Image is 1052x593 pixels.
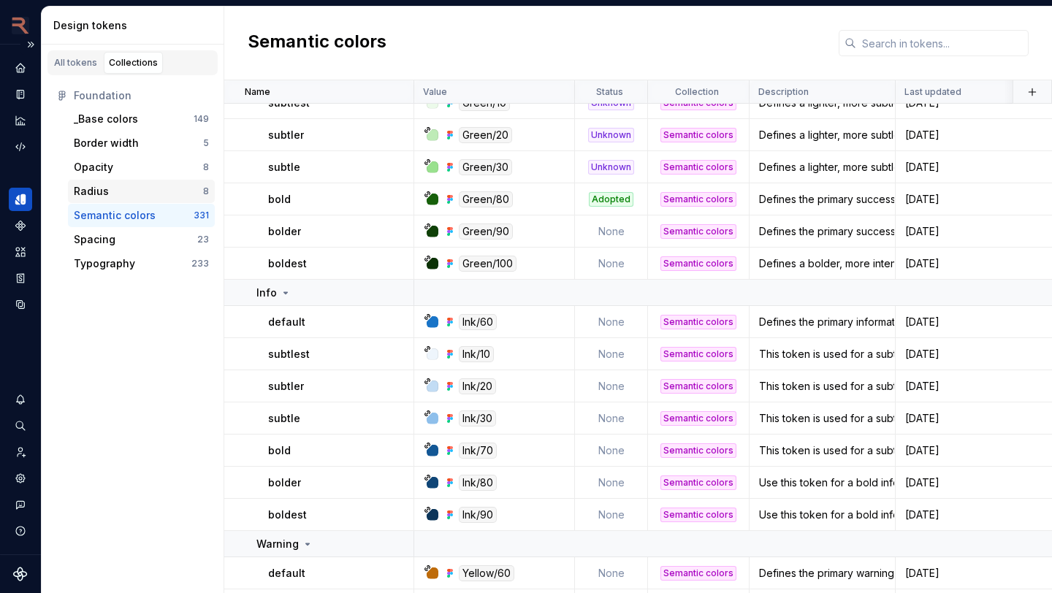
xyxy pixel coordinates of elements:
div: Semantic colors [660,443,736,458]
button: Radius8 [68,180,215,203]
td: None [575,248,648,280]
div: Foundation [74,88,209,103]
div: Green/30 [459,159,512,175]
td: None [575,306,648,338]
div: Typography [74,256,135,271]
p: Warning [256,537,299,551]
p: Description [758,86,809,98]
p: subtler [268,128,304,142]
div: This token is used for a subtle information color. Apply it to elements where a softer informatio... [750,443,894,458]
p: Value [423,86,447,98]
p: Info [256,286,277,300]
div: Semantic colors [660,566,736,581]
div: Green/80 [459,191,513,207]
a: Data sources [9,293,32,316]
div: Unknown [588,128,634,142]
div: Ink/10 [459,346,494,362]
div: Design tokens [53,18,218,33]
div: This token is used for a subtle information color. Apply it to elements where a softer informatio... [750,411,894,426]
div: Defines a lighter, more subtle version of the success color. It is used to provide a softer visua... [750,160,894,175]
div: Semantic colors [660,508,736,522]
div: Semantic colors [660,128,736,142]
div: Radius [74,184,109,199]
p: bolder [268,224,301,239]
a: Settings [9,467,32,490]
div: Ink/60 [459,314,497,330]
div: Unknown [588,160,634,175]
p: subtle [268,411,300,426]
button: Contact support [9,493,32,516]
input: Search in tokens... [856,30,1029,56]
p: subtlest [268,347,310,361]
div: Semantic colors [660,160,736,175]
div: Assets [9,240,32,264]
div: Ink/70 [459,443,497,459]
div: Defines the primary warning color in the design system. Use this variable for elements that need ... [750,566,894,581]
p: bold [268,192,291,207]
p: Collection [675,86,719,98]
button: Expand sidebar [20,34,41,55]
p: Last updated [904,86,961,98]
p: bold [268,443,291,458]
a: Code automation [9,135,32,158]
div: 5 [203,137,209,149]
td: None [575,557,648,589]
div: Use this token for a bold information color. It is perfect for elements that require a strong emp... [750,508,894,522]
td: None [575,467,648,499]
a: Design tokens [9,188,32,211]
div: This token is used for a subtle information color. Apply it to elements where a softer informatio... [750,379,894,394]
a: Typography233 [68,252,215,275]
div: Defines the primary success color ; Used to highlight successful actions or states within the int... [750,224,894,239]
button: Opacity8 [68,156,215,179]
button: _Base colors149 [68,107,215,131]
p: boldest [268,256,307,271]
button: Border width5 [68,131,215,155]
p: bolder [268,475,301,490]
p: default [268,566,305,581]
div: Semantic colors [660,224,736,239]
div: This token is used for a subtle information color. Apply it to elements where a softer informatio... [750,347,894,361]
div: Defines the primary information color in the design system. It is ideal for elements that need to... [750,315,894,329]
a: Supernova Logo [13,567,28,581]
p: boldest [268,508,307,522]
div: All tokens [54,57,97,69]
div: Defines the primary success color ; Used to highlight successful actions or states within the int... [750,192,894,207]
p: subtle [268,160,300,175]
a: Components [9,214,32,237]
div: Green/100 [459,256,517,272]
div: Semantic colors [660,411,736,426]
button: Semantic colors331 [68,204,215,227]
div: 233 [191,258,209,269]
td: None [575,499,648,531]
td: None [575,370,648,402]
p: default [268,315,305,329]
div: Defines a bolder, more intense version of the success color. It is used to draw strong attention ... [750,256,894,271]
a: Home [9,56,32,80]
a: Documentation [9,83,32,106]
div: Ink/20 [459,378,496,394]
div: 23 [197,234,209,245]
td: None [575,435,648,467]
button: Search ⌘K [9,414,32,437]
button: Notifications [9,388,32,411]
div: Invite team [9,440,32,464]
a: Storybook stories [9,267,32,290]
div: Semantic colors [660,192,736,207]
button: Spacing23 [68,228,215,251]
div: Adopted [589,192,633,207]
a: Analytics [9,109,32,132]
div: 331 [194,210,209,221]
div: Semantic colors [660,315,736,329]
